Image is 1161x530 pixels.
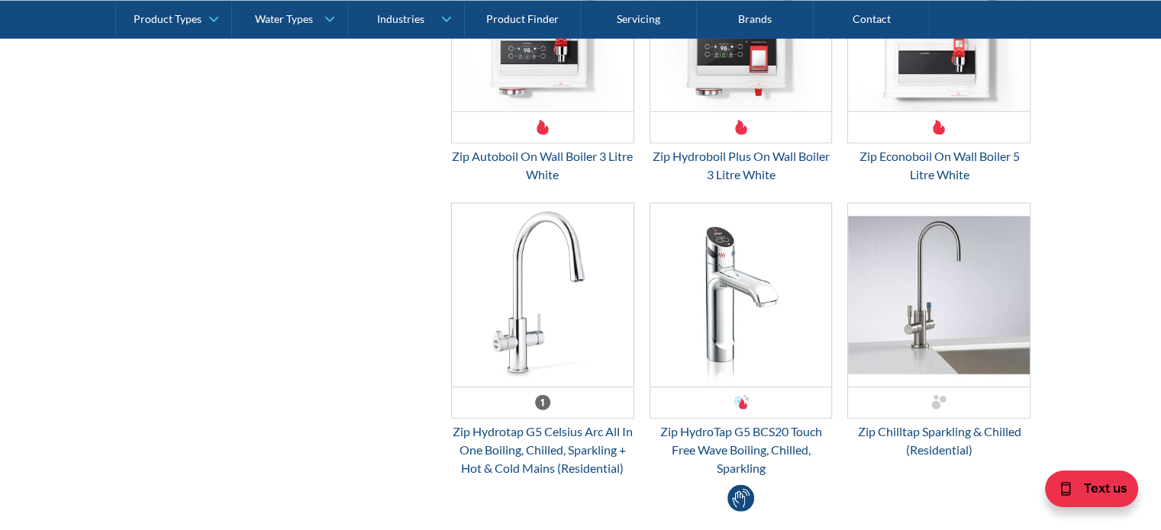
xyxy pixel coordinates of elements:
[134,12,202,25] div: Product Types
[1008,454,1161,530] iframe: podium webchat widget bubble
[847,203,1030,459] a: Zip Chilltap Sparkling & Chilled (Residential)Zip Chilltap Sparkling & Chilled (Residential)
[451,422,634,477] div: Zip Hydrotap G5 Celsius Arc All In One Boiling, Chilled, Sparkling + Hot & Cold Mains (Residential)
[451,147,634,184] div: Zip Autoboil On Wall Boiler 3 Litre White
[255,12,313,25] div: Water Types
[847,147,1030,184] div: Zip Econoboil On Wall Boiler 5 Litre White
[451,203,634,477] a: Zip Hydrotap G5 Celsius Arc All In One Boiling, Chilled, Sparkling + Hot & Cold Mains (Residentia...
[650,422,833,477] div: Zip HydroTap G5 BCS20 Touch Free Wave Boiling, Chilled, Sparkling
[847,422,1030,459] div: Zip Chilltap Sparkling & Chilled (Residential)
[848,204,1030,387] img: Zip Chilltap Sparkling & Chilled (Residential)
[376,12,424,25] div: Industries
[650,203,833,477] a: Zip HydroTap G5 BCS20 Touch Free Wave Boiling, Chilled, SparklingZip HydroTap G5 BCS20 Touch Free...
[650,204,832,387] img: Zip HydroTap G5 BCS20 Touch Free Wave Boiling, Chilled, Sparkling
[452,204,634,387] img: Zip Hydrotap G5 Celsius Arc All In One Boiling, Chilled, Sparkling + Hot & Cold Mains (Residential)
[650,147,833,184] div: Zip Hydroboil Plus On Wall Boiler 3 Litre White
